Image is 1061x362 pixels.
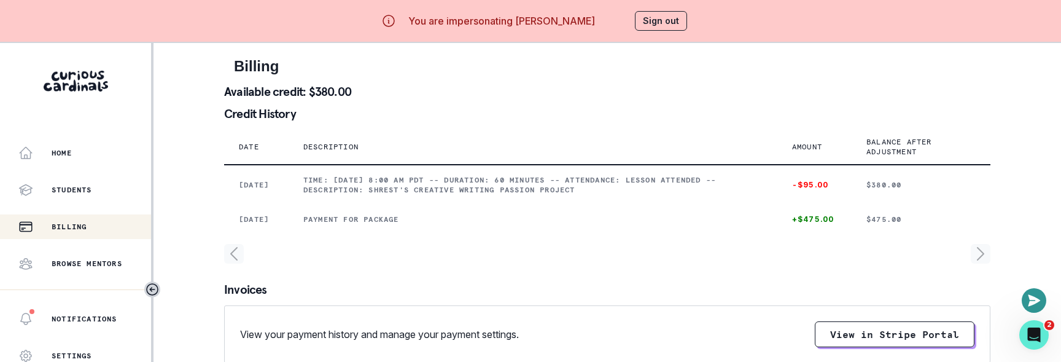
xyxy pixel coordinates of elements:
[224,85,990,98] p: Available credit: $380.00
[971,244,990,264] svg: page right
[144,281,160,297] button: Toggle sidebar
[224,108,990,120] p: Credit History
[792,214,837,224] p: +$475.00
[52,148,72,158] p: Home
[1044,320,1054,330] span: 2
[52,314,117,324] p: Notifications
[224,244,244,264] svg: page left
[239,180,274,190] p: [DATE]
[1019,320,1049,350] iframe: Intercom live chat
[792,180,837,190] p: -$95.00
[234,58,981,76] h2: Billing
[408,14,595,28] p: You are impersonating [PERSON_NAME]
[52,222,87,232] p: Billing
[1022,288,1046,313] button: Open or close messaging widget
[866,180,976,190] p: $380.00
[239,214,274,224] p: [DATE]
[635,11,687,31] button: Sign out
[44,71,108,92] img: Curious Cardinals Logo
[52,259,122,269] p: Browse Mentors
[303,175,763,195] p: Time: [DATE] 8:00 AM PDT -- Duration: 60 minutes -- Attendance: Lesson attended -- Description: S...
[240,327,519,342] p: View your payment history and manage your payment settings.
[303,214,763,224] p: Payment for Package
[52,351,92,361] p: Settings
[224,283,990,296] p: Invoices
[815,321,974,347] button: View in Stripe Portal
[52,185,92,195] p: Students
[303,142,359,152] p: Description
[866,214,976,224] p: $475.00
[792,142,822,152] p: Amount
[239,142,259,152] p: Date
[866,137,961,157] p: Balance after adjustment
